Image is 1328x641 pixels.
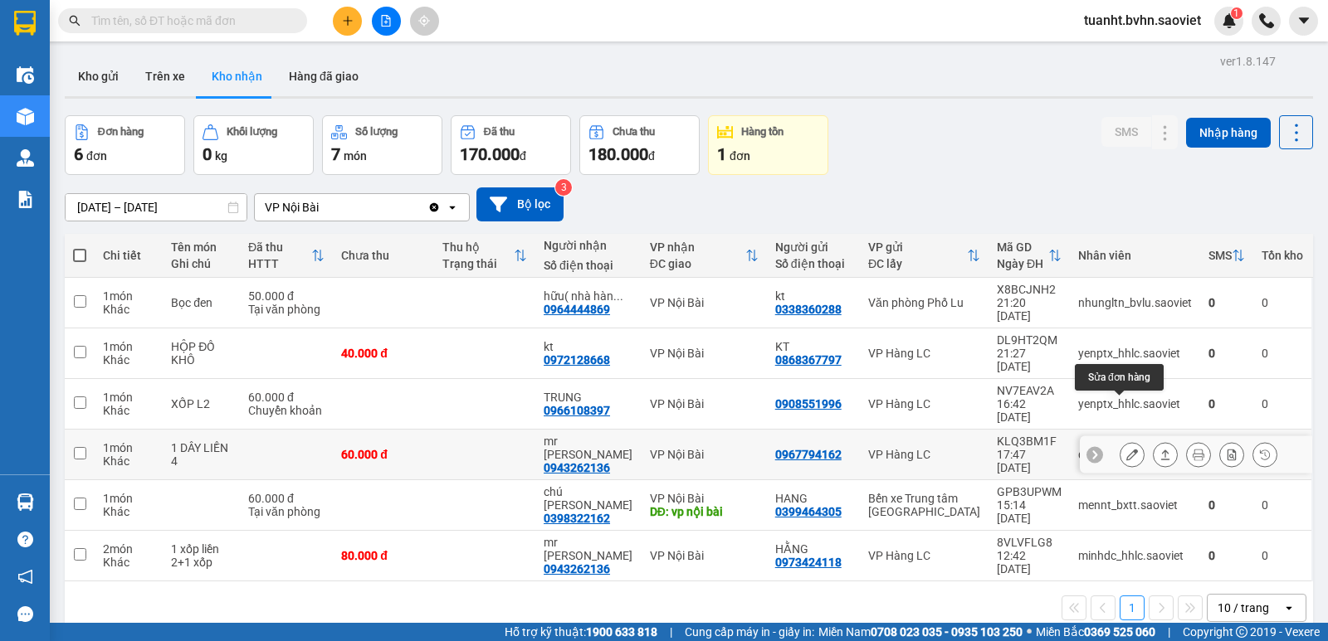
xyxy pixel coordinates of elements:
[248,257,311,270] div: HTTT
[989,234,1070,278] th: Toggle SortBy
[331,144,340,164] span: 7
[248,391,325,404] div: 60.000 đ
[775,257,852,270] div: Số điện thoại
[642,234,767,278] th: Toggle SortBy
[442,240,514,254] div: Thu hộ
[103,556,154,569] div: Khác
[650,296,759,309] div: VP Nội Bài
[103,391,154,404] div: 1 món
[775,340,852,353] div: KT
[650,397,759,410] div: VP Nội Bài
[1078,249,1192,262] div: Nhân viên
[341,347,426,360] div: 40.000 đ
[103,454,154,468] div: Khác
[276,56,372,96] button: Hàng đã giao
[775,240,852,254] div: Người gửi
[17,108,34,125] img: warehouse-icon
[1078,549,1192,562] div: minhdc_hhlc.saoviet
[997,257,1048,270] div: Ngày ĐH
[868,296,980,309] div: Văn phòng Phố Lu
[997,384,1062,397] div: NV7EAV2A
[997,397,1062,424] div: 16:42 [DATE]
[650,240,745,254] div: VP nhận
[997,448,1062,474] div: 17:47 [DATE]
[132,56,198,96] button: Trên xe
[1186,118,1271,148] button: Nhập hàng
[265,199,319,216] div: VP Nội Bài
[1027,629,1032,635] span: ⚪️
[650,492,759,505] div: VP Nội Bài
[544,259,633,272] div: Số điện thoại
[1208,347,1245,360] div: 0
[997,283,1062,296] div: X8BCJNH2
[997,498,1062,525] div: 15:14 [DATE]
[103,441,154,454] div: 1 món
[860,234,989,278] th: Toggle SortBy
[586,625,657,639] strong: 1900 633 818
[868,257,967,270] div: ĐC lấy
[1168,623,1170,641] span: |
[1078,347,1192,360] div: yenptx_hhlc.saoviet
[1078,448,1192,461] div: dungcd_hhlc.saoviet
[775,505,842,518] div: 0399464305
[818,623,1023,641] span: Miền Nam
[341,549,426,562] div: 80.000 đ
[1222,13,1237,28] img: icon-new-feature
[451,115,571,175] button: Đã thu170.000đ
[775,542,852,556] div: HẰNG
[1282,601,1296,614] svg: open
[1208,296,1245,309] div: 0
[708,115,828,175] button: Hàng tồn1đơn
[103,505,154,518] div: Khác
[248,303,325,316] div: Tại văn phòng
[544,536,633,562] div: mr tạo
[98,126,144,138] div: Đơn hàng
[171,441,232,468] div: 1 DÂY LIỀN 4
[484,126,515,138] div: Đã thu
[520,149,526,163] span: đ
[1289,7,1318,36] button: caret-down
[613,289,623,303] span: ...
[248,404,325,417] div: Chuyển khoản
[1262,397,1303,410] div: 0
[1208,249,1232,262] div: SMS
[69,15,81,27] span: search
[544,404,610,417] div: 0966108397
[103,303,154,316] div: Khác
[1259,13,1274,28] img: phone-icon
[193,115,314,175] button: Khối lượng0kg
[868,492,980,518] div: Bến xe Trung tâm [GEOGRAPHIC_DATA]
[203,144,212,164] span: 0
[775,353,842,367] div: 0868367797
[17,66,34,84] img: warehouse-icon
[868,240,967,254] div: VP gửi
[1262,549,1303,562] div: 0
[868,549,980,562] div: VP Hàng LC
[775,556,842,569] div: 0973424118
[17,569,33,585] span: notification
[1071,10,1214,31] span: tuanht.bvhn.saoviet
[418,15,430,27] span: aim
[91,12,287,30] input: Tìm tên, số ĐT hoặc mã đơn
[103,340,154,353] div: 1 món
[1153,442,1178,467] div: Giao hàng
[1078,397,1192,410] div: yenptx_hhlc.saoviet
[544,461,610,474] div: 0943262136
[227,126,277,138] div: Khối lượng
[103,492,154,505] div: 1 món
[544,289,633,303] div: hữu( nhà hàng hải yến)
[685,623,814,641] span: Cung cấp máy in - giấy in:
[868,347,980,360] div: VP Hàng LC
[103,542,154,556] div: 2 món
[1233,7,1239,19] span: 1
[198,56,276,96] button: Kho nhận
[1078,498,1192,512] div: mennt_bxtt.saoviet
[103,404,154,417] div: Khác
[555,179,572,196] sup: 3
[997,485,1062,498] div: GPB3UPWM
[741,126,784,138] div: Hàng tồn
[997,333,1062,347] div: DL9HT2QM
[171,257,232,270] div: Ghi chú
[1262,347,1303,360] div: 0
[240,234,333,278] th: Toggle SortBy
